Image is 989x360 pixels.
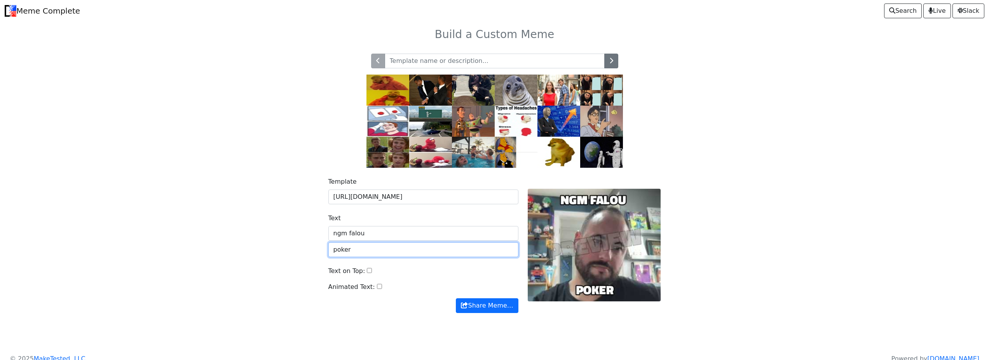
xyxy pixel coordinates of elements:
[537,75,580,106] img: db.jpg
[328,190,518,204] input: Background Image URL
[495,75,537,106] img: ams.jpg
[409,137,452,168] img: elmo.jpg
[328,214,341,223] label: Text
[923,3,951,18] a: Live
[928,6,946,16] span: Live
[495,106,537,137] img: headaches.jpg
[884,3,922,18] a: Search
[452,106,495,137] img: buzz.jpg
[5,5,16,17] img: Meme Complete
[952,3,984,18] a: Slack
[409,75,452,106] img: slap.jpg
[452,137,495,168] img: pool.jpg
[495,137,537,168] img: pooh.jpg
[580,106,623,137] img: pigeon.jpg
[580,75,623,106] img: gru.jpg
[366,75,409,106] img: drake.jpg
[385,54,605,68] input: Template name or description...
[409,106,452,137] img: exit.jpg
[452,75,495,106] img: grave.jpg
[958,6,979,16] span: Slack
[243,28,747,41] h3: Build a Custom Meme
[328,177,357,186] label: Template
[889,6,917,16] span: Search
[366,106,409,137] img: ds.jpg
[328,226,518,241] input: Top line of text
[580,137,623,168] img: astronaut.jpg
[456,298,518,313] button: Share Meme…
[366,137,409,168] img: right.jpg
[537,106,580,137] img: stonks.jpg
[328,282,375,292] label: Animated Text:
[537,137,580,168] img: cheems.jpg
[328,266,365,276] label: Text on Top:
[5,3,80,19] a: Meme Complete
[328,242,518,257] input: Bottom line of text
